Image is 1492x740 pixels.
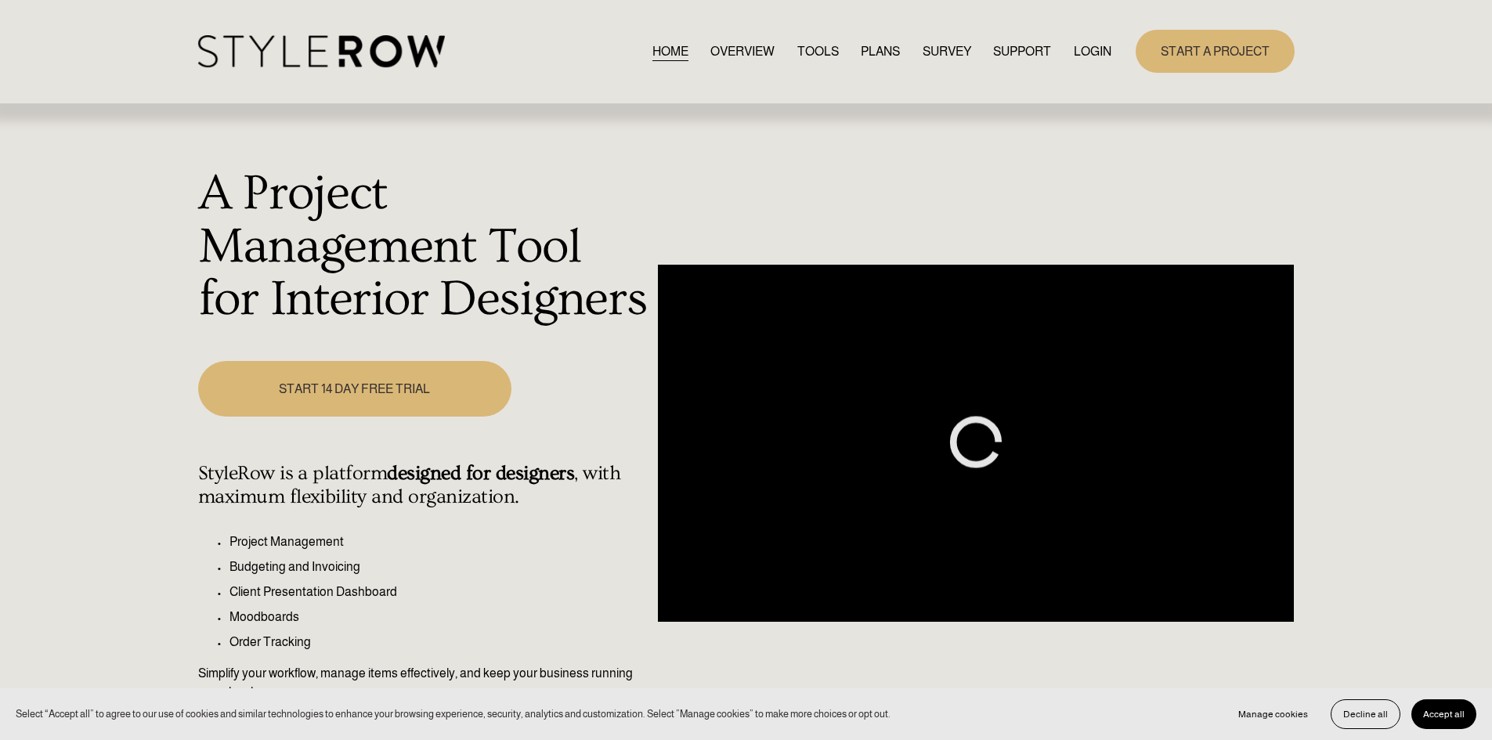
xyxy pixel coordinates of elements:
[993,41,1051,62] a: folder dropdown
[1331,699,1400,729] button: Decline all
[923,41,971,62] a: SURVEY
[229,532,650,551] p: Project Management
[387,462,574,485] strong: designed for designers
[1226,699,1320,729] button: Manage cookies
[797,41,839,62] a: TOOLS
[1423,709,1465,720] span: Accept all
[16,706,891,721] p: Select “Accept all” to agree to our use of cookies and similar technologies to enhance your brows...
[652,41,688,62] a: HOME
[229,633,650,652] p: Order Tracking
[710,41,775,62] a: OVERVIEW
[198,168,650,327] h1: A Project Management Tool for Interior Designers
[1074,41,1111,62] a: LOGIN
[229,583,650,601] p: Client Presentation Dashboard
[993,42,1051,61] span: SUPPORT
[198,35,445,67] img: StyleRow
[198,664,650,702] p: Simplify your workflow, manage items effectively, and keep your business running seamlessly.
[1238,709,1308,720] span: Manage cookies
[229,558,650,576] p: Budgeting and Invoicing
[1343,709,1388,720] span: Decline all
[198,361,511,417] a: START 14 DAY FREE TRIAL
[861,41,900,62] a: PLANS
[1411,699,1476,729] button: Accept all
[229,608,650,626] p: Moodboards
[1136,30,1295,73] a: START A PROJECT
[198,462,650,509] h4: StyleRow is a platform , with maximum flexibility and organization.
